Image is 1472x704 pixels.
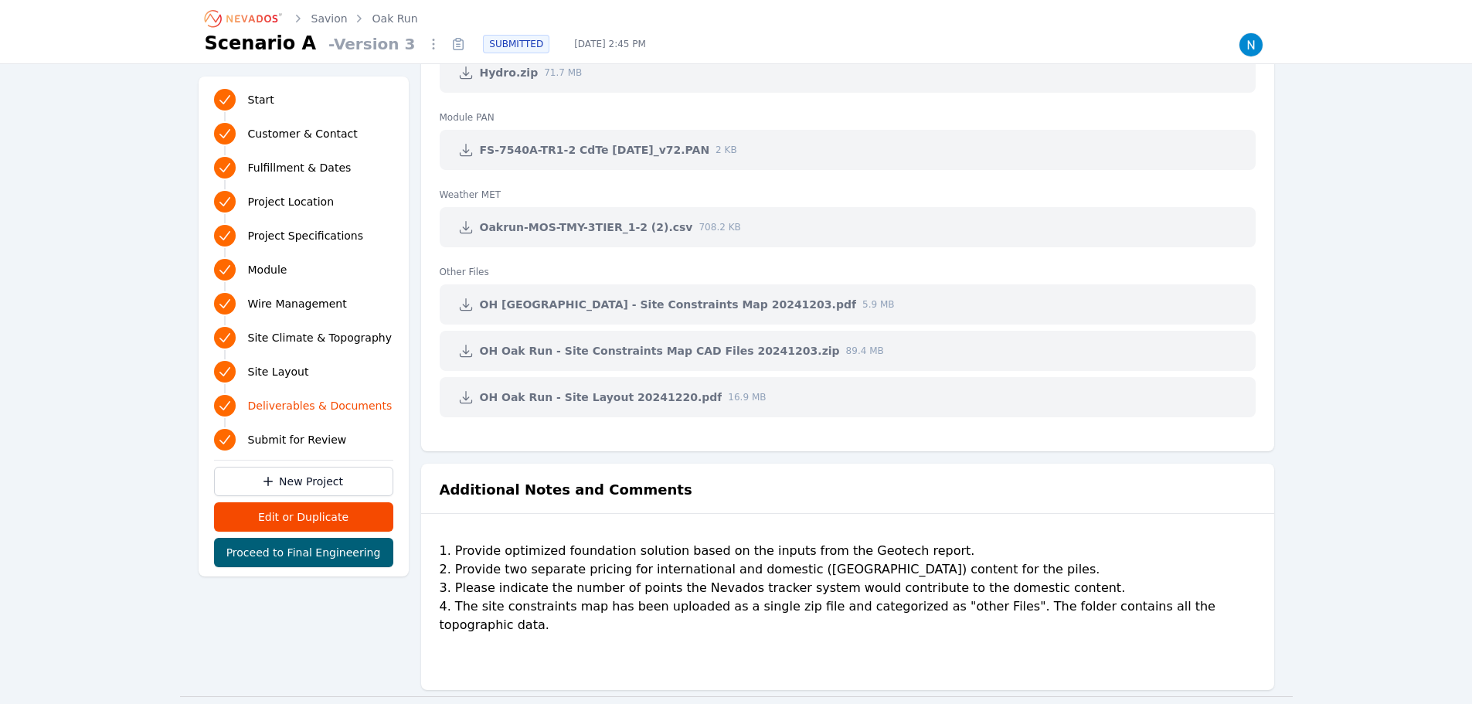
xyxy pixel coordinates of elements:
span: 5.9 MB [862,298,894,311]
span: [DATE] 2:45 PM [562,38,658,50]
span: Project Specifications [248,228,364,243]
span: Project Location [248,194,335,209]
span: FS-7540A-TR1-2 CdTe [DATE]_v72.PAN [480,142,710,158]
span: Oakrun-MOS-TMY-3TIER_1-2 (2).csv [480,219,693,235]
span: OH Oak Run - Site Constraints Map CAD Files 20241203.zip [480,343,840,359]
div: 1. Provide optimized foundation solution based on the inputs from the Geotech report. 2. Provide ... [440,542,1256,665]
button: Edit or Duplicate [214,502,393,532]
span: Site Climate & Topography [248,330,392,345]
a: Oak Run [372,11,418,26]
span: Deliverables & Documents [248,398,393,413]
dt: Module PAN [440,99,1256,124]
img: Nick Rompala [1239,32,1263,57]
span: Hydro.zip [480,65,539,80]
div: SUBMITTED [483,35,549,53]
span: OH [GEOGRAPHIC_DATA] - Site Constraints Map 20241203.pdf [480,297,857,312]
span: Start [248,92,274,107]
dt: Other Files [440,253,1256,278]
h1: Scenario A [205,31,317,56]
span: Customer & Contact [248,126,358,141]
span: 2 KB [716,144,737,156]
nav: Breadcrumb [205,6,418,31]
span: OH Oak Run - Site Layout 20241220.pdf [480,389,722,405]
span: Fulfillment & Dates [248,160,352,175]
span: Wire Management [248,296,347,311]
a: Savion [311,11,348,26]
a: New Project [214,467,393,496]
h2: Additional Notes and Comments [440,479,692,501]
span: Submit for Review [248,432,347,447]
span: Module [248,262,287,277]
nav: Progress [214,86,393,454]
span: Site Layout [248,364,309,379]
button: Proceed to Final Engineering [214,538,393,567]
dt: Weather MET [440,176,1256,201]
span: - Version 3 [322,33,421,55]
span: 71.7 MB [544,66,582,79]
span: 708.2 KB [699,221,740,233]
span: 16.9 MB [728,391,766,403]
span: 89.4 MB [846,345,884,357]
